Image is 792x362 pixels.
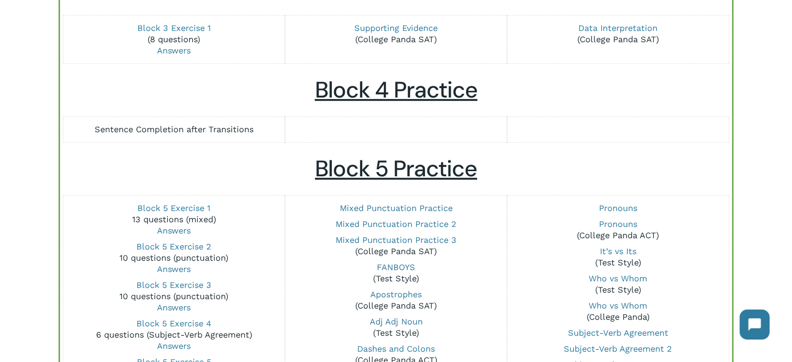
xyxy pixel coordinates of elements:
[589,301,647,310] a: Who vs Whom
[730,300,779,349] iframe: Chatbot
[336,235,456,245] a: Mixed Punctuation Practice 3
[157,264,191,274] a: Answers
[70,241,278,275] p: 10 questions (punctuation)
[315,75,478,105] u: Block 4 Practice
[157,226,191,235] a: Answers
[136,280,211,290] a: Block 5 Exercise 3
[157,341,191,351] a: Answers
[292,316,500,339] p: (Test Style)
[514,273,722,295] p: (Test Style)
[292,234,500,257] p: (College Panda SAT)
[292,289,500,311] p: (College Panda SAT)
[137,23,211,33] a: Block 3 Exercise 1
[136,241,211,251] a: Block 5 Exercise 2
[354,23,438,33] a: Supporting Evidence
[357,344,435,354] a: Dashes and Colons
[514,23,722,45] p: (College Panda SAT)
[70,23,278,56] p: (8 questions)
[370,289,422,299] a: Apostrophes
[70,203,278,236] p: 13 questions (mixed)
[377,262,415,272] a: FANBOYS
[578,23,658,33] a: Data Interpretation
[514,300,722,323] p: (College Panda)
[336,219,456,229] a: Mixed Punctuation Practice 2
[514,246,722,268] p: (Test Style)
[292,262,500,284] p: (Test Style)
[157,302,191,312] a: Answers
[136,318,211,328] a: Block 5 Exercise 4
[292,23,500,45] p: (College Panda SAT)
[568,328,668,338] a: Subject-Verb Agreement
[564,344,672,354] a: Subject-Verb Agreement 2
[137,203,210,213] a: Block 5 Exercise 1
[70,279,278,313] p: 10 questions (punctuation)
[599,219,637,229] a: Pronouns
[157,45,191,55] a: Answers
[315,154,477,183] u: Block 5 Practice
[514,219,722,241] p: (College Panda ACT)
[70,318,278,352] p: 6 questions (Subject-Verb Agreement)
[589,273,647,283] a: Who vs Whom
[600,246,636,256] a: It’s vs Its
[599,203,637,213] a: Pronouns
[369,317,422,326] a: Adj Adj Noun
[339,203,452,213] a: Mixed Punctuation Practice
[95,124,254,134] a: Sentence Completion after Transitions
